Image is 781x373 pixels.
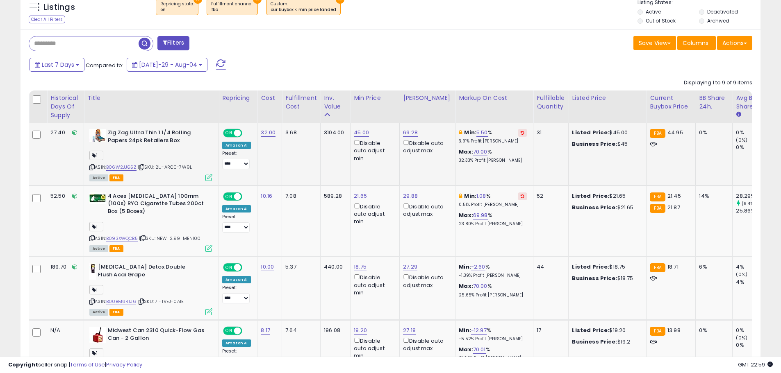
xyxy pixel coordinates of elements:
p: 23.80% Profit [PERSON_NAME] [459,221,527,227]
button: Last 7 Days [30,58,84,72]
a: 1.08 [476,192,486,200]
small: Avg BB Share. [736,111,741,118]
b: 4 Aces [MEDICAL_DATA] 100mm (100s) RYO Cigarette Tubes 200ct Box (5 Boxes) [108,192,207,217]
span: FBA [109,309,123,316]
span: OFF [241,264,254,271]
div: 14% [699,192,726,200]
label: Out of Stock [646,17,676,24]
div: Historical Days Of Supply [50,94,80,120]
div: Preset: [222,151,251,169]
a: -2.60 [471,263,485,271]
a: 29.88 [403,192,418,200]
div: 0% [736,144,769,151]
small: (9.4%) [742,200,756,207]
span: Last 7 Days [42,61,74,69]
span: Compared to: [86,61,123,69]
a: 19.20 [354,326,367,335]
a: Terms of Use [70,361,105,368]
b: Business Price: [572,140,617,148]
b: Max: [459,211,473,219]
div: cur buybox < min price landed [271,7,336,13]
b: Min: [459,263,471,271]
span: Repricing state : [160,1,194,13]
div: ASIN: [89,129,212,180]
a: B06W2JJG5Z [106,164,137,171]
span: | SKU: 2U-ARC0-7W9L [138,164,192,170]
a: 32.00 [261,129,276,137]
div: % [459,327,527,342]
a: 69.28 [403,129,418,137]
div: Listed Price [572,94,643,102]
div: Cost [261,94,278,102]
button: Actions [717,36,752,50]
small: FBA [650,192,665,201]
a: 70.00 [473,282,487,290]
div: $18.75 [572,263,640,271]
b: Midwest Can 2310 Quick-Flow Gas Can - 2 Gallon [108,327,207,344]
b: Min: [464,129,476,136]
img: 41RPlejy6qL._SL40_.jpg [89,327,106,343]
div: Current Buybox Price [650,94,692,111]
div: 0% [736,327,769,334]
b: Listed Price: [572,263,609,271]
div: Disable auto adjust max [403,336,449,352]
div: 440.00 [324,263,344,271]
b: [MEDICAL_DATA] Detox Double Flush Acai Grape [98,263,198,280]
a: 10.16 [261,192,272,200]
div: ASIN: [89,263,212,314]
div: Amazon AI [222,276,251,283]
span: FBA [109,245,123,252]
div: 44 [537,263,562,271]
span: Fulfillment channel : [211,1,253,13]
p: 25.65% Profit [PERSON_NAME] [459,292,527,298]
img: 41NTlp1E3-S._SL40_.jpg [89,192,106,204]
label: Archived [707,17,729,24]
b: Max: [459,282,473,290]
span: ON [224,130,234,137]
b: Max: [459,346,473,353]
div: Disable auto adjust min [354,273,393,296]
b: Business Price: [572,203,617,211]
a: 5.50 [476,129,488,137]
div: 52 [537,192,562,200]
div: $21.65 [572,192,640,200]
div: % [459,212,527,227]
div: Disable auto adjust max [403,202,449,218]
div: Fulfillment Cost [285,94,317,111]
a: 27.29 [403,263,417,271]
div: 189.70 [50,263,77,271]
div: 52.50 [50,192,77,200]
span: Custom: [271,1,336,13]
div: 31 [537,129,562,136]
div: Disable auto adjust min [354,138,393,162]
div: Repricing [222,94,254,102]
span: 1 [89,151,103,160]
b: Business Price: [572,274,617,282]
div: 0% [736,341,769,349]
span: | SKU: NEW-2.99-MEN100 [139,235,201,242]
h5: Listings [43,2,75,13]
div: $19.20 [572,327,640,334]
a: 10.00 [261,263,274,271]
div: 196.08 [324,327,344,334]
button: Save View [633,36,676,50]
span: All listings currently available for purchase on Amazon [89,245,108,252]
button: [DATE]-29 - Aug-04 [127,58,207,72]
span: 1 [89,285,103,294]
span: 1 [89,222,103,231]
button: Columns [677,36,716,50]
img: 41ay5Nrb1qL._SL40_.jpg [89,263,96,280]
div: 25.86% [736,207,769,215]
span: 2025-08-12 22:59 GMT [738,361,773,368]
th: The percentage added to the cost of goods (COGS) that forms the calculator for Min & Max prices. [455,90,533,123]
span: 13.98 [667,326,681,334]
div: Clear All Filters [29,16,65,23]
div: Min Price [354,94,396,102]
div: 4% [736,263,769,271]
a: 8.17 [261,326,270,335]
p: 0.51% Profit [PERSON_NAME] [459,202,527,208]
b: Zig Zag Ultra Thin 1 1/4 Rolling Papers 24pk Retailers Box [108,129,207,146]
div: Amazon AI [222,205,251,212]
span: Columns [683,39,708,47]
div: $45.00 [572,129,640,136]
